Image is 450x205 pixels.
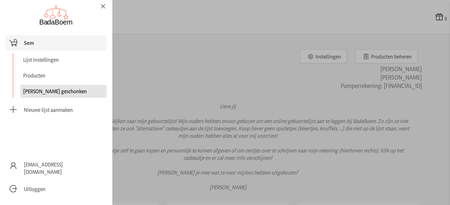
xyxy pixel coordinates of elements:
[6,158,107,178] a: [EMAIL_ADDRESS][DOMAIN_NAME]
[39,6,73,25] img: Badaboem
[24,161,98,176] span: [EMAIL_ADDRESS][DOMAIN_NAME]
[24,39,34,47] span: Sem
[20,85,107,98] a: [PERSON_NAME] geschonken
[24,185,45,193] span: Uitloggen
[20,53,107,66] a: Lijst instellingen
[6,35,107,50] a: Sem
[24,106,73,114] span: Nieuwe lijst aanmaken
[6,102,107,117] a: Nieuwe lijst aanmaken
[20,69,107,82] a: Producten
